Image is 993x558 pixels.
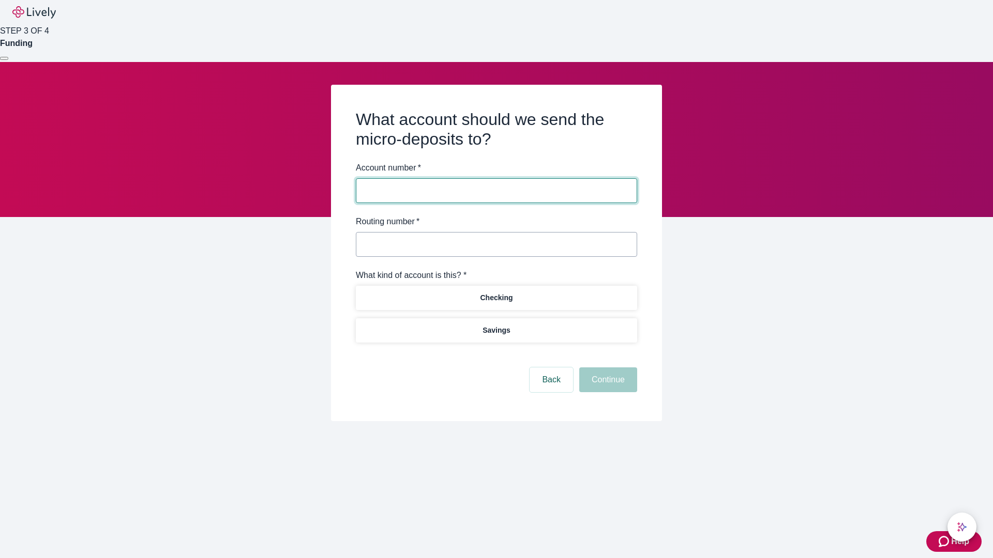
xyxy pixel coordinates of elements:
[356,110,637,149] h2: What account should we send the micro-deposits to?
[957,522,967,532] svg: Lively AI Assistant
[356,215,419,228] label: Routing number
[12,6,56,19] img: Lively
[356,162,421,174] label: Account number
[483,325,510,336] p: Savings
[951,535,969,548] span: Help
[356,318,637,343] button: Savings
[356,286,637,310] button: Checking
[947,513,976,541] button: chat
[480,292,513,303] p: Checking
[356,269,467,282] label: What kind of account is this? *
[926,531,982,552] button: Zendesk support iconHelp
[939,535,951,548] svg: Zendesk support icon
[530,367,573,392] button: Back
